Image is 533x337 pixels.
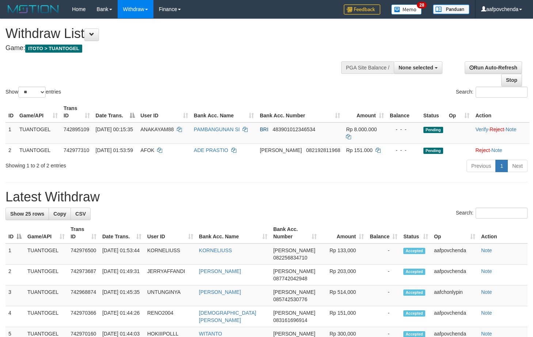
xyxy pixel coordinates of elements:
[24,223,68,243] th: Game/API: activate to sort column ascending
[5,208,49,220] a: Show 25 rows
[5,306,24,327] td: 4
[144,243,196,265] td: KORNELIUSS
[367,285,400,306] td: -
[481,268,492,274] a: Note
[273,310,315,316] span: [PERSON_NAME]
[306,147,340,153] span: Copy 082192811968 to clipboard
[273,268,315,274] span: [PERSON_NAME]
[423,148,443,154] span: Pending
[16,143,61,157] td: TUANTOGEL
[53,211,66,217] span: Copy
[478,223,528,243] th: Action
[260,126,268,132] span: BRI
[501,74,522,86] a: Stop
[367,223,400,243] th: Balance: activate to sort column ascending
[199,268,241,274] a: [PERSON_NAME]
[99,243,144,265] td: [DATE] 01:53:44
[343,102,387,122] th: Amount: activate to sort column ascending
[273,276,307,281] span: Copy 087742042948 to clipboard
[399,65,433,71] span: None selected
[144,285,196,306] td: UNTUNGINYA
[495,160,508,172] a: 1
[49,208,71,220] a: Copy
[10,211,44,217] span: Show 25 rows
[320,243,367,265] td: Rp 133,000
[64,126,89,132] span: 742895109
[320,306,367,327] td: Rp 151,000
[420,102,446,122] th: Status
[367,265,400,285] td: -
[138,102,191,122] th: User ID: activate to sort column ascending
[5,265,24,285] td: 2
[431,306,478,327] td: aafpovchenda
[446,102,473,122] th: Op: activate to sort column ascending
[476,87,528,98] input: Search:
[260,147,302,153] span: [PERSON_NAME]
[273,255,307,261] span: Copy 082256834710 to clipboard
[273,289,315,295] span: [PERSON_NAME]
[481,247,492,253] a: Note
[273,296,307,302] span: Copy 085742530776 to clipboard
[68,265,99,285] td: 742973687
[341,61,394,74] div: PGA Site Balance /
[5,223,24,243] th: ID: activate to sort column descending
[490,126,504,132] a: Reject
[465,61,522,74] a: Run Auto-Refresh
[273,317,307,323] span: Copy 083161696914 to clipboard
[273,331,315,337] span: [PERSON_NAME]
[144,265,196,285] td: JERRYAFFANDI
[391,4,422,15] img: Button%20Memo.svg
[390,147,418,154] div: - - -
[403,310,425,317] span: Accepted
[481,331,492,337] a: Note
[433,4,469,14] img: panduan.png
[25,45,82,53] span: ITOTO > TUANTOGEL
[16,122,61,144] td: TUANTOGEL
[96,147,133,153] span: [DATE] 01:53:59
[24,265,68,285] td: TUANTOGEL
[472,143,529,157] td: ·
[5,159,217,169] div: Showing 1 to 2 of 2 entries
[481,289,492,295] a: Note
[320,265,367,285] td: Rp 203,000
[491,147,502,153] a: Note
[5,122,16,144] td: 1
[71,208,91,220] a: CSV
[199,310,256,323] a: [DEMOGRAPHIC_DATA][PERSON_NAME]
[346,126,377,132] span: Rp 8.000.000
[394,61,442,74] button: None selected
[506,126,517,132] a: Note
[141,126,174,132] span: ANAKAYAM88
[270,223,320,243] th: Bank Acc. Number: activate to sort column ascending
[507,160,528,172] a: Next
[5,285,24,306] td: 3
[61,102,93,122] th: Trans ID: activate to sort column ascending
[5,190,528,204] h1: Latest Withdraw
[194,147,228,153] a: ADE PRASTIO
[387,102,420,122] th: Balance
[346,147,372,153] span: Rp 151.000
[5,26,348,41] h1: Withdraw List
[344,4,380,15] img: Feedback.jpg
[16,102,61,122] th: Game/API: activate to sort column ascending
[5,143,16,157] td: 2
[472,102,529,122] th: Action
[196,223,270,243] th: Bank Acc. Name: activate to sort column ascending
[99,223,144,243] th: Date Trans.: activate to sort column ascending
[5,243,24,265] td: 1
[431,285,478,306] td: aafchonlypin
[96,126,133,132] span: [DATE] 00:15:35
[273,126,315,132] span: Copy 483901012346534 to clipboard
[423,127,443,133] span: Pending
[5,45,348,52] h4: Game:
[93,102,138,122] th: Date Trans.: activate to sort column descending
[191,102,257,122] th: Bank Acc. Name: activate to sort column ascending
[431,265,478,285] td: aafpovchenda
[75,211,86,217] span: CSV
[24,306,68,327] td: TUANTOGEL
[194,126,240,132] a: PAMBANGUNAN SI
[99,265,144,285] td: [DATE] 01:49:31
[320,285,367,306] td: Rp 514,000
[68,223,99,243] th: Trans ID: activate to sort column ascending
[417,2,427,8] span: 28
